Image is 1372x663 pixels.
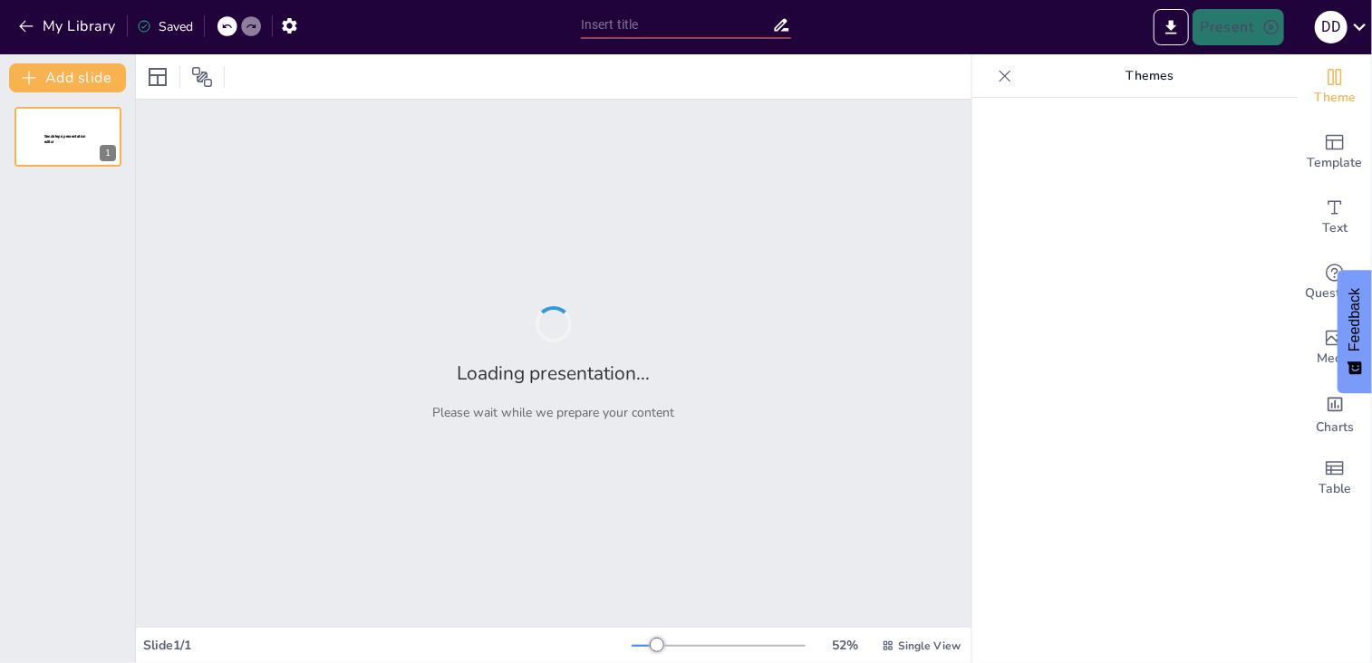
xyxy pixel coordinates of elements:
[1154,9,1189,45] button: Export to PowerPoint
[581,12,772,38] input: Insert title
[191,66,213,88] span: Position
[1318,349,1353,369] span: Media
[1319,479,1351,499] span: Table
[1338,270,1372,393] button: Feedback - Show survey
[69,112,91,134] button: Duplicate Slide
[143,62,172,91] div: Layout
[1315,9,1348,45] button: D D
[898,639,961,653] span: Single View
[9,63,126,92] button: Add slide
[1347,288,1363,351] span: Feedback
[1322,218,1348,238] span: Text
[1316,418,1354,437] span: Charts
[14,12,123,41] button: My Library
[1299,120,1371,185] div: Add ready made slides
[1315,11,1348,43] div: D D
[1019,54,1280,98] p: Themes
[433,404,675,421] p: Please wait while we prepare your content
[1308,153,1363,173] span: Template
[1306,283,1365,303] span: Questions
[824,637,867,654] div: 52 %
[1299,185,1371,250] div: Add text boxes
[1299,250,1371,315] div: Get real-time input from your audience
[458,360,651,386] h2: Loading presentation...
[14,107,121,167] div: 1
[1314,88,1356,108] span: Theme
[143,637,632,654] div: Slide 1 / 1
[100,145,116,161] div: 1
[1193,9,1283,45] button: Present
[44,134,86,144] span: Sendsteps presentation editor
[1299,446,1371,511] div: Add a table
[1299,54,1371,120] div: Change the overall theme
[94,112,116,134] button: Cannot delete last slide
[1299,315,1371,380] div: Add images, graphics, shapes or video
[137,18,193,35] div: Saved
[1299,380,1371,446] div: Add charts and graphs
